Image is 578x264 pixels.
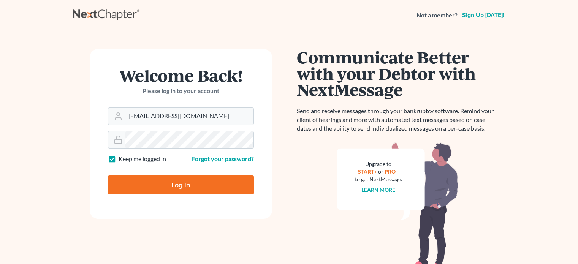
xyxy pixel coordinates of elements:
div: Upgrade to [355,160,402,168]
input: Log In [108,175,254,194]
a: Learn more [361,187,395,193]
h1: Welcome Back! [108,67,254,84]
h1: Communicate Better with your Debtor with NextMessage [297,49,498,98]
span: or [378,168,383,175]
div: to get NextMessage. [355,175,402,183]
a: Sign up [DATE]! [461,12,506,18]
a: Forgot your password? [192,155,254,162]
input: Email Address [125,108,253,125]
p: Send and receive messages through your bankruptcy software. Remind your client of hearings and mo... [297,107,498,133]
label: Keep me logged in [119,155,166,163]
a: START+ [358,168,377,175]
p: Please log in to your account [108,87,254,95]
a: PRO+ [385,168,399,175]
strong: Not a member? [416,11,458,20]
